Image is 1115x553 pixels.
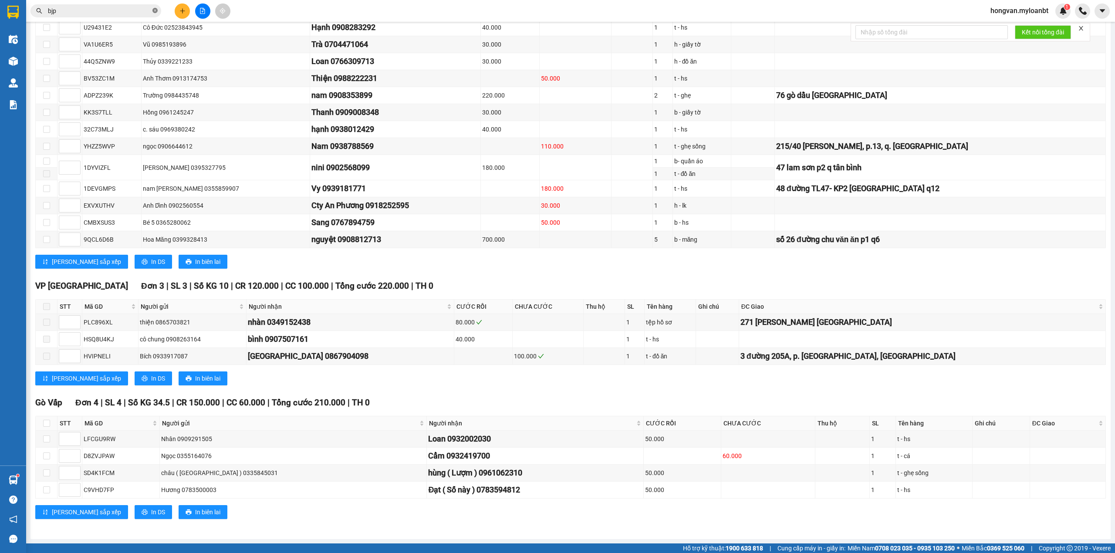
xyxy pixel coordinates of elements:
div: tệp hồ sơ [646,317,694,327]
div: Cô Đức 02523843945 [143,23,308,32]
th: CƯỚC RỒI [644,416,721,431]
div: 1 [626,351,643,361]
div: t - ghẹ sống [897,468,971,478]
div: 44Q5ZNW9 [84,57,140,66]
button: printerIn DS [135,371,172,385]
th: CƯỚC RỒI [454,300,513,314]
div: nam [PERSON_NAME] 0355859907 [143,184,308,193]
div: Nhân 0909291505 [161,434,425,444]
div: 220.000 [482,91,538,100]
img: solution-icon [9,100,18,109]
div: Ngọc 0355164076 [161,451,425,461]
div: cô chung 0908263164 [140,334,244,344]
div: 9QCL6D6B [84,235,140,244]
span: SL 3 [171,281,187,291]
div: 1 [654,108,671,117]
th: Tên hàng [896,416,973,431]
span: 1 [1065,4,1068,10]
span: | [331,281,333,291]
div: t - đồ ăn [674,169,730,179]
div: Sang 0767894759 [311,216,479,229]
div: t - ghẹ sống [674,142,730,151]
div: 180.000 [482,163,538,172]
td: PLC896XL [82,314,139,331]
span: printer [142,509,148,516]
span: Miền Bắc [962,543,1024,553]
div: Thủy 0339221233 [143,57,308,66]
td: 1DEVGMPS [82,180,142,197]
div: 1 [871,451,894,461]
div: Anh Thơm 0913174753 [143,74,308,83]
td: CMBXSUS3 [82,214,142,231]
div: bình 0907507161 [248,333,453,345]
button: printerIn DS [135,255,172,269]
td: BV53ZC1M [82,70,142,87]
td: SD4K1FCM [82,465,160,482]
div: t - hs [674,125,730,134]
div: 1 [654,169,671,179]
div: [PERSON_NAME] 0395327795 [143,163,308,172]
div: 1 [871,468,894,478]
div: t - hs [674,74,730,83]
div: hạnh 0938012429 [311,123,479,135]
div: Bích 0933917087 [140,351,244,361]
div: h - giấy tờ [674,40,730,49]
div: KK3S7TLL [84,108,140,117]
td: VA1U6ER5 [82,36,142,53]
div: 32C73MLJ [84,125,140,134]
div: t - hs [674,23,730,32]
button: sort-ascending[PERSON_NAME] sắp xếp [35,371,128,385]
div: t - hs [897,485,971,495]
div: Vy 0939181771 [311,182,479,195]
div: 1 [654,125,671,134]
span: ⚪️ [957,546,960,550]
div: Thanh 0909008348 [311,106,479,118]
div: 50.000 [541,218,610,227]
span: [PERSON_NAME] sắp xếp [52,257,121,266]
div: PLC896XL [84,317,137,327]
div: Hồng 0961245247 [143,108,308,117]
div: 700.000 [482,235,538,244]
span: [PERSON_NAME] sắp xếp [52,507,121,517]
button: printerIn DS [135,505,172,519]
div: 271 [PERSON_NAME] [GEOGRAPHIC_DATA] [740,316,1104,328]
div: 30.000 [482,57,538,66]
span: Cung cấp máy in - giấy in: [777,543,845,553]
span: Số KG 34.5 [128,398,170,408]
div: 40.000 [482,23,538,32]
div: châu ( [GEOGRAPHIC_DATA] ) 0335845031 [161,468,425,478]
div: D8ZVJPAW [84,451,158,461]
td: EXVXUTHV [82,197,142,214]
span: In DS [151,257,165,266]
td: 44Q5ZNW9 [82,53,142,70]
div: h - lk [674,201,730,210]
span: aim [220,8,226,14]
div: t - hs [897,434,971,444]
strong: 0369 525 060 [987,545,1024,552]
div: t - cá [897,451,971,461]
span: caret-down [1098,7,1106,15]
td: D8ZVJPAW [82,448,160,465]
span: | [411,281,413,291]
div: Hương 0783500003 [161,485,425,495]
input: Nhập số tổng đài [855,25,1008,39]
div: 110.000 [541,142,610,151]
div: h - đồ ăn [674,57,730,66]
div: nini 0902568099 [311,162,479,174]
div: 180.000 [541,184,610,193]
div: 30.000 [482,108,538,117]
span: CR 150.000 [176,398,220,408]
td: U29431E2 [82,19,142,36]
th: Thu hộ [815,416,870,431]
span: In DS [151,507,165,517]
div: 3 đường 205A, p. [GEOGRAPHIC_DATA], [GEOGRAPHIC_DATA] [740,350,1104,362]
div: Nam 0938788569 [311,140,479,152]
div: 100.000 [514,351,582,361]
div: nguyệt 0908812713 [311,233,479,246]
div: 1 [626,334,643,344]
button: aim [215,3,230,19]
span: copyright [1067,545,1073,551]
span: plus [179,8,186,14]
div: Hoa Măng 0399328413 [143,235,308,244]
span: In biên lai [195,257,220,266]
